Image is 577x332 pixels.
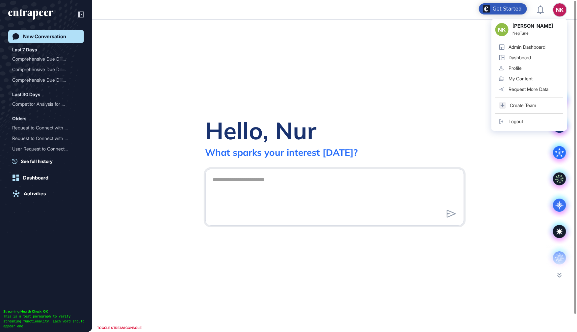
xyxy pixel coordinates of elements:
[24,191,46,197] div: Activities
[479,3,527,14] div: Open Get Started checklist
[12,91,40,98] div: Last 30 Days
[12,99,80,109] div: Competitor Analysis for Marsirius AI and Key Global and Local Competitors
[12,123,75,133] div: Request to Connect with R...
[8,30,84,43] a: New Conversation
[493,6,522,12] div: Get Started
[8,187,84,200] a: Activities
[12,144,75,154] div: User Request to Connect w...
[23,175,48,181] div: Dashboard
[12,133,75,144] div: Request to Connect with R...
[12,54,80,64] div: Comprehensive Due Diligence and Competitor Intelligence Report for Neptune for Kids
[12,99,75,109] div: Competitor Analysis for M...
[8,9,53,20] div: entrapeer-logo
[95,324,143,332] div: TOGGLE STREAM CONSOLE
[12,64,75,75] div: Comprehensive Due Diligen...
[12,144,80,154] div: User Request to Connect with Reese
[12,115,26,123] div: Olders
[12,75,80,85] div: Comprehensive Due Diligence Report for NextBig.app: Market Insights and Competitor Analysis in AI...
[23,34,66,40] div: New Conversation
[483,5,490,13] img: launcher-image-alternative-text
[205,116,317,145] div: Hello, Nur
[205,147,358,158] div: What sparks your interest [DATE]?
[12,123,80,133] div: Request to Connect with Reese
[12,64,80,75] div: Comprehensive Due Diligence and Competitor Intelligence Report for Fire-Stopper in Fire Safety Ma...
[12,158,84,165] a: See full history
[12,46,37,54] div: Last 7 Days
[12,75,75,85] div: Comprehensive Due Diligen...
[12,133,80,144] div: Request to Connect with Reese
[553,3,566,16] button: NK
[21,158,53,165] span: See full history
[8,171,84,184] a: Dashboard
[12,54,75,64] div: Comprehensive Due Diligen...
